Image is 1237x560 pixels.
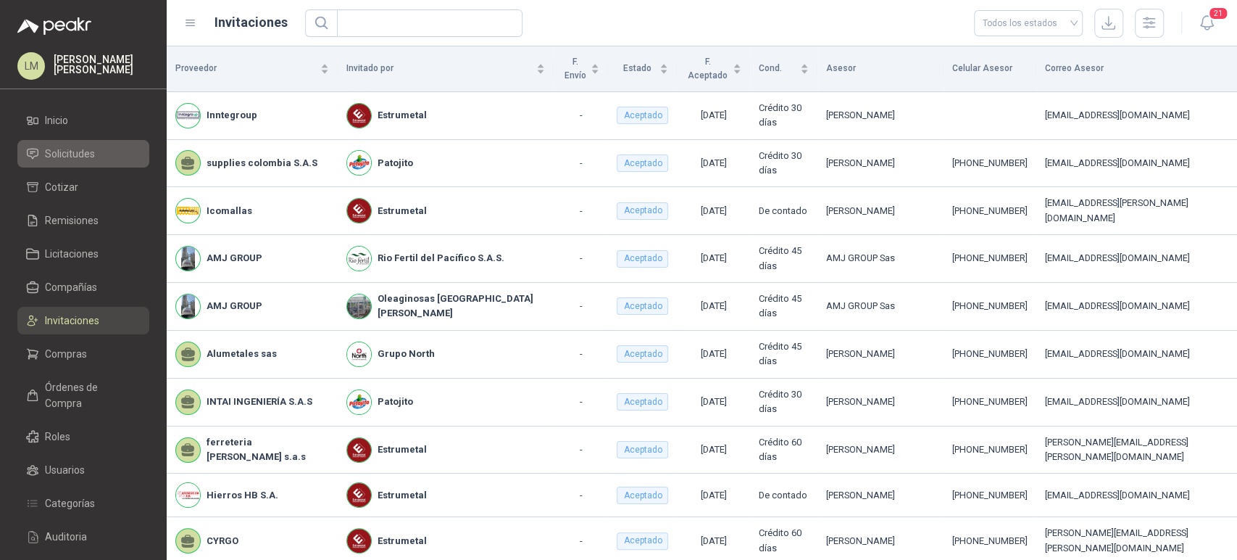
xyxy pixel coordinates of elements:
b: Alumetales sas [207,347,277,361]
div: Crédito 45 días [759,339,809,369]
div: [EMAIL_ADDRESS][DOMAIN_NAME] [1045,156,1228,170]
a: Licitaciones [17,240,149,268]
div: [PERSON_NAME] [826,442,934,457]
a: Compañías [17,273,149,301]
div: [EMAIL_ADDRESS][DOMAIN_NAME] [1045,347,1228,361]
a: Cotizar [17,173,149,201]
div: [EMAIL_ADDRESS][PERSON_NAME][DOMAIN_NAME] [1045,196,1228,226]
div: [PERSON_NAME] [826,488,934,503]
a: Categorías [17,490,149,517]
span: - [580,396,583,407]
b: Estrumetal [378,204,427,218]
span: Usuarios [45,462,85,478]
b: Icomallas [207,204,252,218]
span: - [580,157,583,168]
b: INTAI INGENIERÍA S.A.S [207,395,312,409]
div: [EMAIL_ADDRESS][DOMAIN_NAME] [1045,251,1228,265]
span: [DATE] [701,444,727,455]
div: Aceptado [617,250,668,268]
span: Compañías [45,279,97,295]
span: Roles [45,429,70,445]
div: Crédito 60 días [759,435,809,465]
div: [PHONE_NUMBER] [952,442,1028,457]
span: - [580,252,583,263]
th: Correo Asesor [1036,46,1237,92]
th: Proveedor [167,46,338,92]
div: [PHONE_NUMBER] [952,488,1028,503]
span: Inicio [45,112,68,128]
img: Company Logo [176,247,200,271]
th: F. Envío [554,46,609,92]
div: [EMAIL_ADDRESS][DOMAIN_NAME] [1045,299,1228,313]
div: [PHONE_NUMBER] [952,534,1028,548]
span: 21 [1208,7,1228,20]
b: AMJ GROUP [207,299,262,313]
div: Crédito 30 días [759,101,809,131]
div: [PHONE_NUMBER] [952,395,1028,409]
th: Celular Asesor [944,46,1036,92]
b: Estrumetal [378,442,427,457]
a: Compras [17,340,149,368]
div: [PHONE_NUMBER] [952,156,1028,170]
img: Company Logo [347,529,371,553]
span: [DATE] [701,157,727,168]
span: [DATE] [701,110,727,120]
span: [DATE] [701,535,727,546]
div: Crédito 30 días [759,149,809,178]
span: - [580,444,583,455]
a: Órdenes de Compra [17,374,149,417]
img: Company Logo [347,295,371,318]
div: Crédito 60 días [759,526,809,556]
h1: Invitaciones [215,12,288,33]
img: Company Logo [176,199,200,223]
div: Aceptado [617,297,668,315]
img: Company Logo [347,151,371,175]
img: Company Logo [176,104,200,128]
span: - [580,300,583,311]
b: Estrumetal [378,534,427,548]
b: supplies colombia S.A.S [207,156,317,170]
div: Aceptado [617,107,668,124]
span: F. Aceptado [686,55,730,83]
div: LM [17,52,45,80]
span: - [580,490,583,501]
img: Logo peakr [17,17,91,35]
b: Oleaginosas [GEOGRAPHIC_DATA][PERSON_NAME] [378,292,544,321]
span: Órdenes de Compra [45,379,136,411]
span: [DATE] [701,490,727,501]
div: Aceptado [617,441,668,458]
b: AMJ GROUP [207,251,262,265]
div: [PERSON_NAME] [826,395,934,409]
span: [DATE] [701,396,727,407]
th: F. Aceptado [677,46,750,92]
div: Aceptado [617,202,668,220]
div: Aceptado [617,393,668,411]
div: [PHONE_NUMBER] [952,251,1028,265]
span: Cotizar [45,179,78,195]
th: Asesor [817,46,943,92]
span: Categorías [45,495,95,511]
p: [PERSON_NAME] [PERSON_NAME] [54,54,149,75]
div: Crédito 30 días [759,387,809,417]
div: [EMAIL_ADDRESS][DOMAIN_NAME] [1045,488,1228,503]
span: - [580,205,583,216]
div: [EMAIL_ADDRESS][DOMAIN_NAME] [1045,108,1228,123]
b: Hierros HB S.A. [207,488,278,503]
span: [DATE] [701,300,727,311]
img: Company Logo [347,390,371,414]
b: Inntegroup [207,108,257,123]
div: [PERSON_NAME] [826,108,934,123]
img: Company Logo [176,483,200,507]
span: [DATE] [701,252,727,263]
a: Inicio [17,107,149,134]
a: Roles [17,423,149,450]
div: [PERSON_NAME] [826,156,934,170]
div: Aceptado [617,487,668,504]
div: Aceptado [617,345,668,363]
div: De contado [759,204,809,218]
a: Solicitudes [17,140,149,168]
img: Company Logo [347,438,371,462]
span: Auditoria [45,529,87,545]
span: Licitaciones [45,246,99,262]
div: AMJ GROUP Sas [826,251,934,265]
